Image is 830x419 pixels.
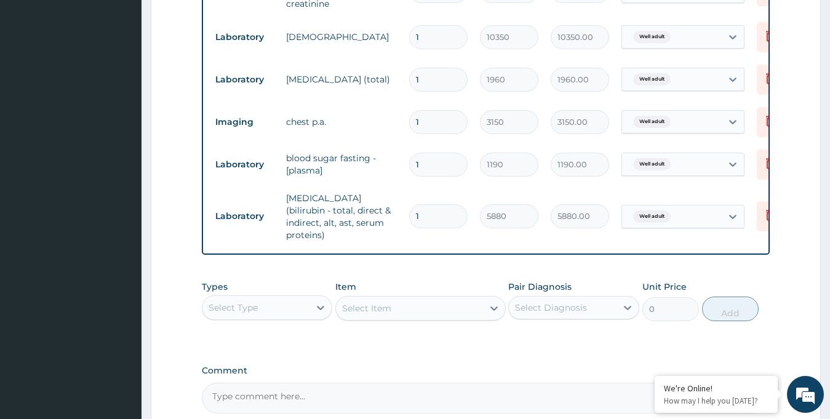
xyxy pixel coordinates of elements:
[23,62,50,92] img: d_794563401_company_1708531726252_794563401
[280,186,403,247] td: [MEDICAL_DATA] (bilirubin - total, direct & indirect, alt, ast, serum proteins)
[633,210,671,223] span: Well adult
[209,301,258,314] div: Select Type
[202,365,770,376] label: Comment
[280,110,403,134] td: chest p.a.
[633,31,671,43] span: Well adult
[280,25,403,49] td: [DEMOGRAPHIC_DATA]
[335,281,356,293] label: Item
[508,281,572,293] label: Pair Diagnosis
[280,146,403,183] td: blood sugar fasting - [plasma]
[209,111,280,134] td: Imaging
[209,26,280,49] td: Laboratory
[633,73,671,86] span: Well adult
[633,158,671,170] span: Well adult
[515,301,587,314] div: Select Diagnosis
[202,6,231,36] div: Minimize live chat window
[280,67,403,92] td: [MEDICAL_DATA] (total)
[202,282,228,292] label: Types
[633,116,671,128] span: Well adult
[209,153,280,176] td: Laboratory
[209,68,280,91] td: Laboratory
[6,284,234,327] textarea: Type your message and hit 'Enter'
[642,281,687,293] label: Unit Price
[702,297,759,321] button: Add
[64,69,207,85] div: Chat with us now
[664,396,768,406] p: How may I help you today?
[71,129,170,253] span: We're online!
[209,205,280,228] td: Laboratory
[664,383,768,394] div: We're Online!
